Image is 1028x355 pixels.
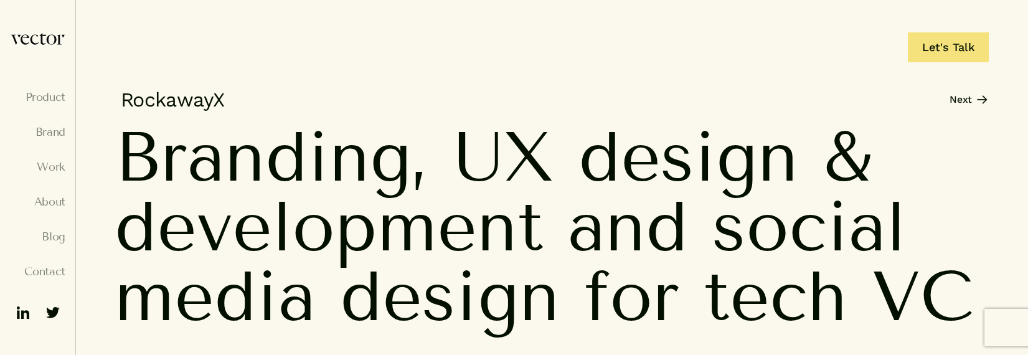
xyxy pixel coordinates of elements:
span: media [115,262,316,331]
span: design [340,262,560,331]
h5: RockawayX [115,87,224,112]
span: Branding, [115,122,429,192]
span: development [115,192,544,262]
img: ico-linkedin [13,303,33,323]
a: About [10,196,65,208]
span: design [578,122,798,192]
a: Next [950,92,988,107]
a: Brand [10,126,65,138]
a: Let's Talk [908,32,989,62]
span: for [584,262,679,331]
span: & [823,122,872,192]
img: ico-twitter-fill [43,303,63,323]
span: and [568,192,688,262]
a: Blog [10,230,65,243]
a: Work [10,161,65,173]
a: Contact [10,265,65,278]
span: social [712,192,906,262]
span: UX [453,122,554,192]
a: Product [10,91,65,103]
span: VC [872,262,973,331]
span: tech [704,262,847,331]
